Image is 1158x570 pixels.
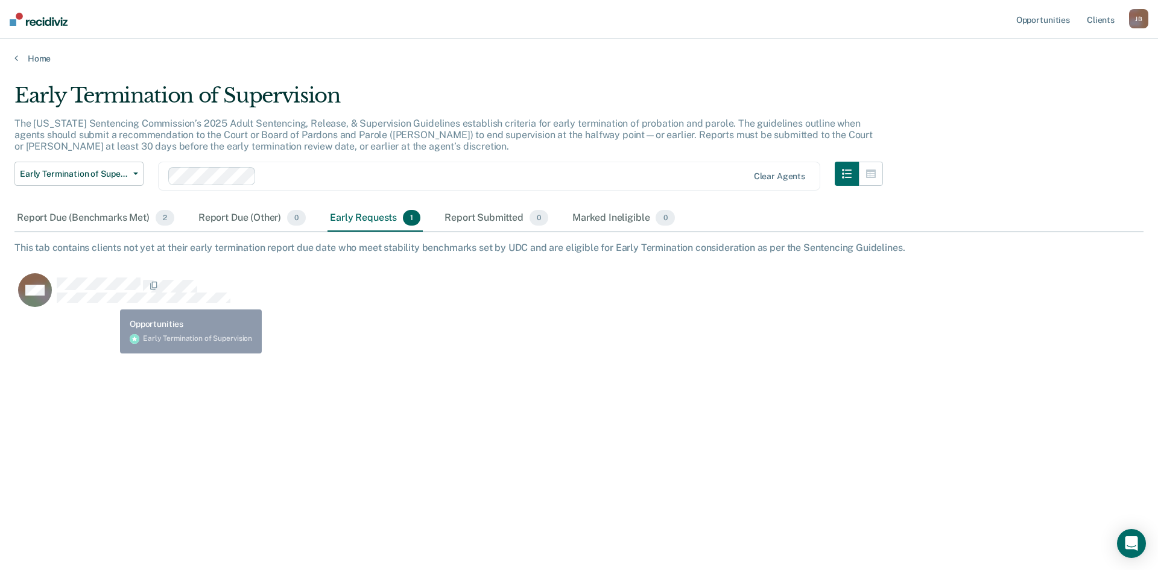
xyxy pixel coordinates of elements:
div: Report Due (Other)0 [196,205,308,232]
span: 2 [156,210,174,226]
p: The [US_STATE] Sentencing Commission’s 2025 Adult Sentencing, Release, & Supervision Guidelines e... [14,118,873,152]
div: This tab contains clients not yet at their early termination report due date who meet stability b... [14,242,1144,253]
span: 0 [656,210,674,226]
a: Home [14,53,1144,64]
div: Marked Ineligible0 [570,205,677,232]
div: Early Termination of Supervision [14,83,883,118]
span: 0 [287,210,306,226]
div: Early Requests1 [327,205,423,232]
div: Report Submitted0 [442,205,551,232]
div: Report Due (Benchmarks Met)2 [14,205,177,232]
span: 0 [530,210,548,226]
div: J B [1129,9,1148,28]
div: Open Intercom Messenger [1117,529,1146,558]
span: Early Termination of Supervision [20,169,128,179]
div: CaseloadOpportunityCell-268314 [14,273,1002,321]
span: 1 [403,210,420,226]
button: Early Termination of Supervision [14,162,144,186]
div: Clear agents [754,171,805,182]
img: Recidiviz [10,13,68,26]
button: JB [1129,9,1148,28]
